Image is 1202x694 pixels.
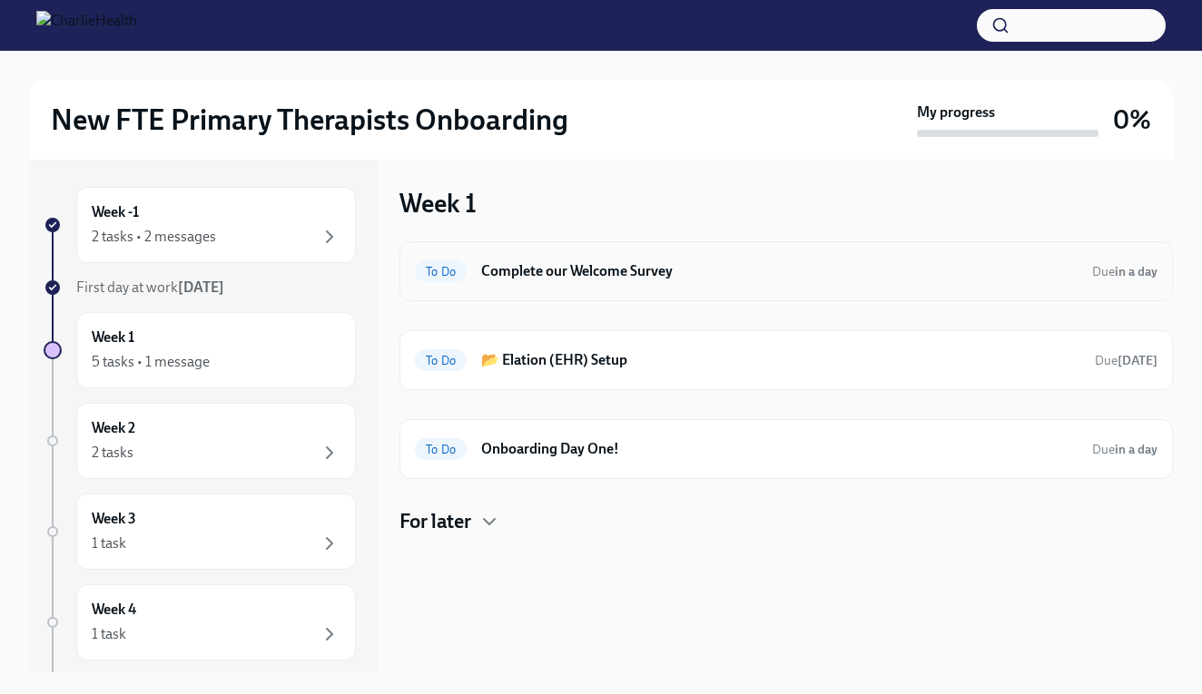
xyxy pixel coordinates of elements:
[76,279,224,296] span: First day at work
[1092,442,1158,457] span: Due
[92,352,210,372] div: 5 tasks • 1 message
[1095,352,1158,369] span: August 22nd, 2025 07:00
[415,265,467,279] span: To Do
[415,435,1158,464] a: To DoOnboarding Day One!Duein a day
[92,509,136,529] h6: Week 3
[1092,441,1158,458] span: August 20th, 2025 07:00
[1092,263,1158,280] span: August 20th, 2025 07:00
[415,443,467,456] span: To Do
[44,187,356,263] a: Week -12 tasks • 2 messages
[1092,264,1158,279] span: Due
[92,327,134,347] h6: Week 1
[1115,264,1158,279] strong: in a day
[44,494,356,570] a: Week 31 task
[399,508,471,535] h4: For later
[92,202,139,222] h6: Week -1
[44,403,356,479] a: Week 22 tasks
[481,261,1078,281] h6: Complete our Welcome Survey
[917,103,995,122] strong: My progress
[1118,353,1158,368] strong: [DATE]
[92,600,136,620] h6: Week 4
[1095,353,1158,368] span: Due
[481,439,1078,459] h6: Onboarding Day One!
[92,227,216,247] div: 2 tasks • 2 messages
[399,187,477,220] h3: Week 1
[92,418,135,438] h6: Week 2
[1113,103,1151,136] h3: 0%
[92,443,133,463] div: 2 tasks
[399,508,1173,535] div: For later
[1115,442,1158,457] strong: in a day
[92,533,126,553] div: 1 task
[44,584,356,660] a: Week 41 task
[415,257,1158,286] a: To DoComplete our Welcome SurveyDuein a day
[415,346,1158,375] a: To Do📂 Elation (EHR) SetupDue[DATE]
[44,278,356,298] a: First day at work[DATE]
[481,350,1080,370] h6: 📂 Elation (EHR) Setup
[92,624,126,644] div: 1 task
[415,354,467,367] span: To Do
[44,312,356,388] a: Week 15 tasks • 1 message
[178,279,224,296] strong: [DATE]
[51,102,568,138] h2: New FTE Primary Therapists Onboarding
[36,11,137,40] img: CharlieHealth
